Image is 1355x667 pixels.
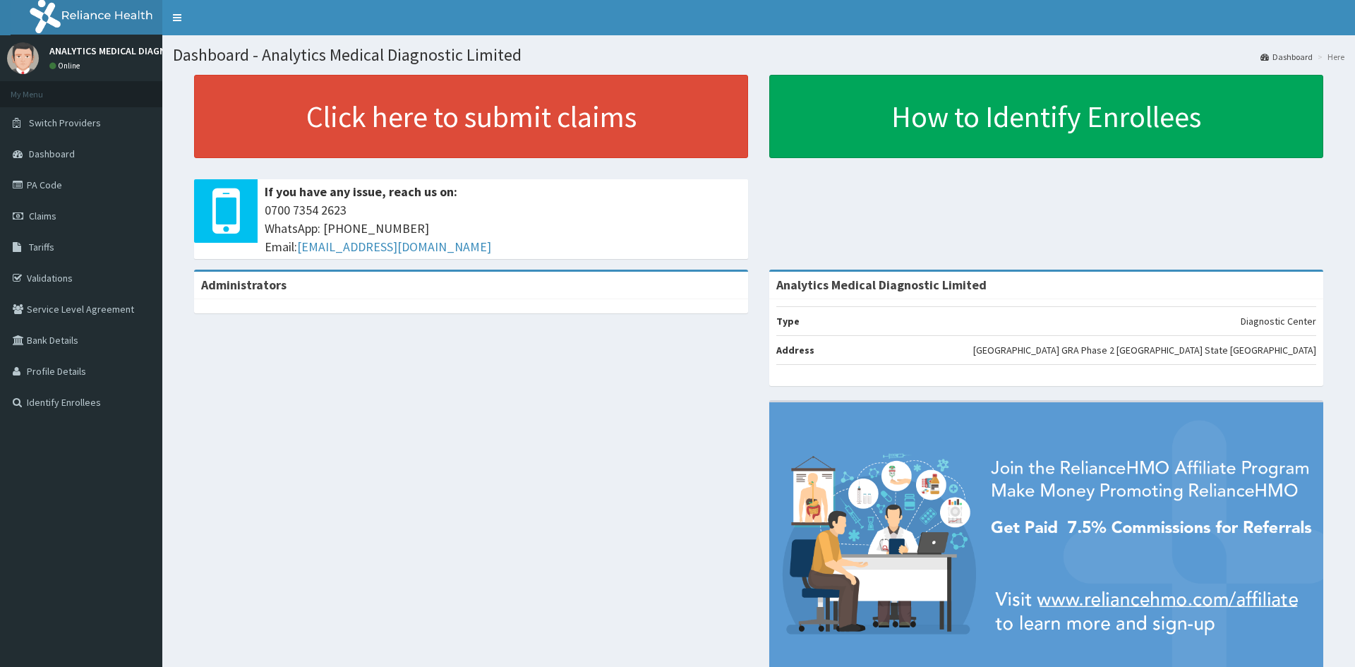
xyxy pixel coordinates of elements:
[769,75,1323,158] a: How to Identify Enrollees
[1241,314,1316,328] p: Diagnostic Center
[265,184,457,200] b: If you have any issue, reach us on:
[29,210,56,222] span: Claims
[201,277,287,293] b: Administrators
[49,61,83,71] a: Online
[29,116,101,129] span: Switch Providers
[776,315,800,328] b: Type
[1314,51,1344,63] li: Here
[776,277,987,293] strong: Analytics Medical Diagnostic Limited
[173,46,1344,64] h1: Dashboard - Analytics Medical Diagnostic Limited
[973,343,1316,357] p: [GEOGRAPHIC_DATA] GRA Phase 2 [GEOGRAPHIC_DATA] State [GEOGRAPHIC_DATA]
[194,75,748,158] a: Click here to submit claims
[29,241,54,253] span: Tariffs
[29,148,75,160] span: Dashboard
[265,201,741,256] span: 0700 7354 2623 WhatsApp: [PHONE_NUMBER] Email:
[1260,51,1313,63] a: Dashboard
[49,46,212,56] p: ANALYTICS MEDICAL DIAGNOSTIC LTD
[297,239,491,255] a: [EMAIL_ADDRESS][DOMAIN_NAME]
[776,344,814,356] b: Address
[7,42,39,74] img: User Image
